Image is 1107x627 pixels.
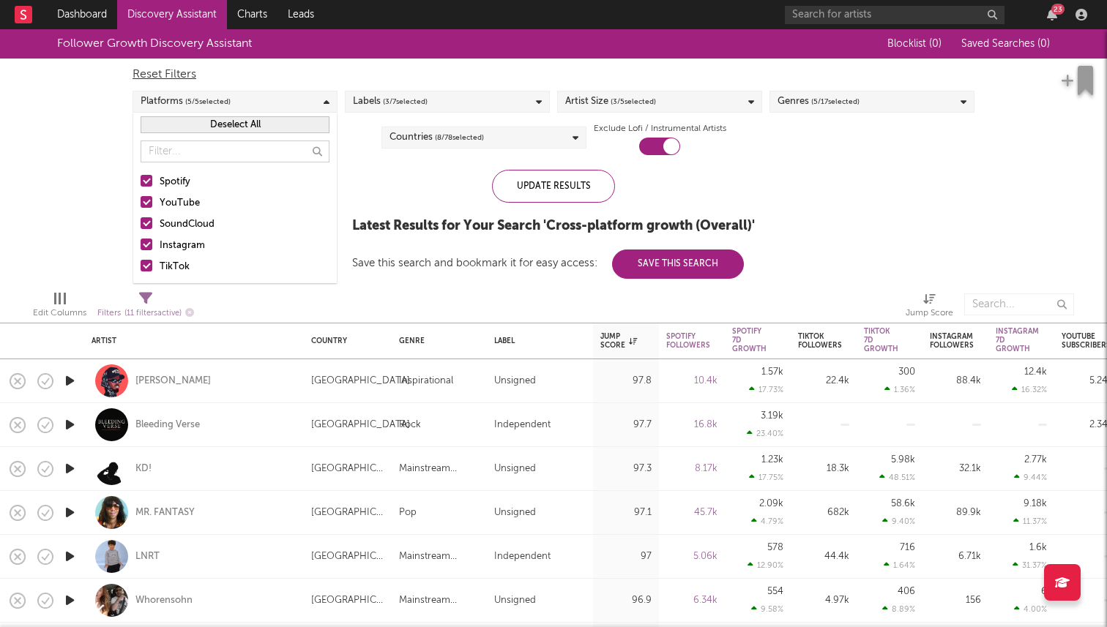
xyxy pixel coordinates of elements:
[887,39,942,49] span: Blocklist
[666,548,717,566] div: 5.06k
[160,195,329,212] div: YouTube
[600,592,652,609] div: 96.9
[864,327,898,353] div: Tiktok 7D Growth
[124,309,182,318] span: ( 11 filters active)
[884,560,915,570] div: 1.64 %
[311,592,384,609] div: [GEOGRAPHIC_DATA]
[930,460,981,478] div: 32.1k
[666,460,717,478] div: 8.17k
[1037,39,1050,49] span: ( 0 )
[749,385,783,394] div: 17.73 %
[957,38,1050,50] button: Saved Searches (0)
[961,39,1050,49] span: Saved Searches
[798,592,849,609] div: 4.97k
[879,473,915,482] div: 48.51 %
[141,116,329,133] button: Deselect All
[798,504,849,522] div: 682k
[141,140,329,162] input: Filter...
[611,93,656,110] span: ( 3 / 5 selected)
[494,504,536,522] div: Unsigned
[594,120,726,138] label: Exclude Lofi / Instrumental Artists
[666,592,717,609] div: 6.34k
[1013,560,1047,570] div: 31.37 %
[494,592,536,609] div: Unsigned
[135,506,195,519] a: MR. FANTASY
[1012,385,1047,394] div: 16.32 %
[759,499,783,508] div: 2.09k
[399,592,480,609] div: Mainstream Electronic
[666,504,717,522] div: 45.7k
[494,372,536,390] div: Unsigned
[761,455,783,465] div: 1.23k
[767,543,783,552] div: 578
[996,327,1039,353] div: Instagram 7D Growth
[666,372,717,390] div: 10.4k
[1029,543,1047,552] div: 1.6k
[600,504,652,522] div: 97.1
[135,418,200,432] a: Bleeding Verse
[311,416,410,434] div: [GEOGRAPHIC_DATA]
[399,460,480,478] div: Mainstream Electronic
[133,66,974,83] div: Reset Filters
[1014,473,1047,482] div: 9.44 %
[92,337,289,345] div: Artist
[135,375,211,388] a: [PERSON_NAME]
[492,170,615,203] div: Update Results
[798,372,849,390] div: 22.4k
[882,517,915,526] div: 9.40 %
[494,548,551,566] div: Independent
[353,93,428,110] div: Labels
[749,473,783,482] div: 17.75 %
[1041,587,1047,596] div: 6
[135,550,160,563] a: LNRT
[1024,455,1047,465] div: 2.77k
[666,416,717,434] div: 16.8k
[798,460,849,478] div: 18.3k
[600,332,637,350] div: Jump Score
[778,93,860,110] div: Genres
[494,416,551,434] div: Independent
[311,372,410,390] div: [GEOGRAPHIC_DATA]
[311,460,384,478] div: [GEOGRAPHIC_DATA]
[97,286,194,328] div: Filters(11 filters active)
[747,429,783,438] div: 23.40 %
[600,416,652,434] div: 97.7
[565,93,656,110] div: Artist Size
[185,93,231,110] span: ( 5 / 5 selected)
[929,39,942,49] span: ( 0 )
[389,129,484,146] div: Countries
[311,337,377,345] div: Country
[135,594,193,607] div: Whorensohn
[811,93,860,110] span: ( 5 / 17 selected)
[311,504,384,522] div: [GEOGRAPHIC_DATA]
[399,372,453,390] div: Inspirational
[900,543,915,552] div: 716
[906,304,953,322] div: Jump Score
[135,462,152,476] a: KD!
[399,548,480,566] div: Mainstream Electronic
[891,455,915,465] div: 5.98k
[383,93,428,110] span: ( 3 / 7 selected)
[97,304,194,323] div: Filters
[930,332,974,350] div: Instagram Followers
[160,237,329,255] div: Instagram
[798,332,842,350] div: Tiktok Followers
[600,548,652,566] div: 97
[930,504,981,522] div: 89.9k
[748,560,783,570] div: 12.90 %
[600,460,652,478] div: 97.3
[33,304,86,322] div: Edit Columns
[33,286,86,328] div: Edit Columns
[898,367,915,377] div: 300
[600,372,652,390] div: 97.8
[882,604,915,614] div: 8.89 %
[751,604,783,614] div: 9.58 %
[761,367,783,377] div: 1.57k
[1014,604,1047,614] div: 4.00 %
[930,592,981,609] div: 156
[494,460,536,478] div: Unsigned
[141,93,231,110] div: Platforms
[767,587,783,596] div: 554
